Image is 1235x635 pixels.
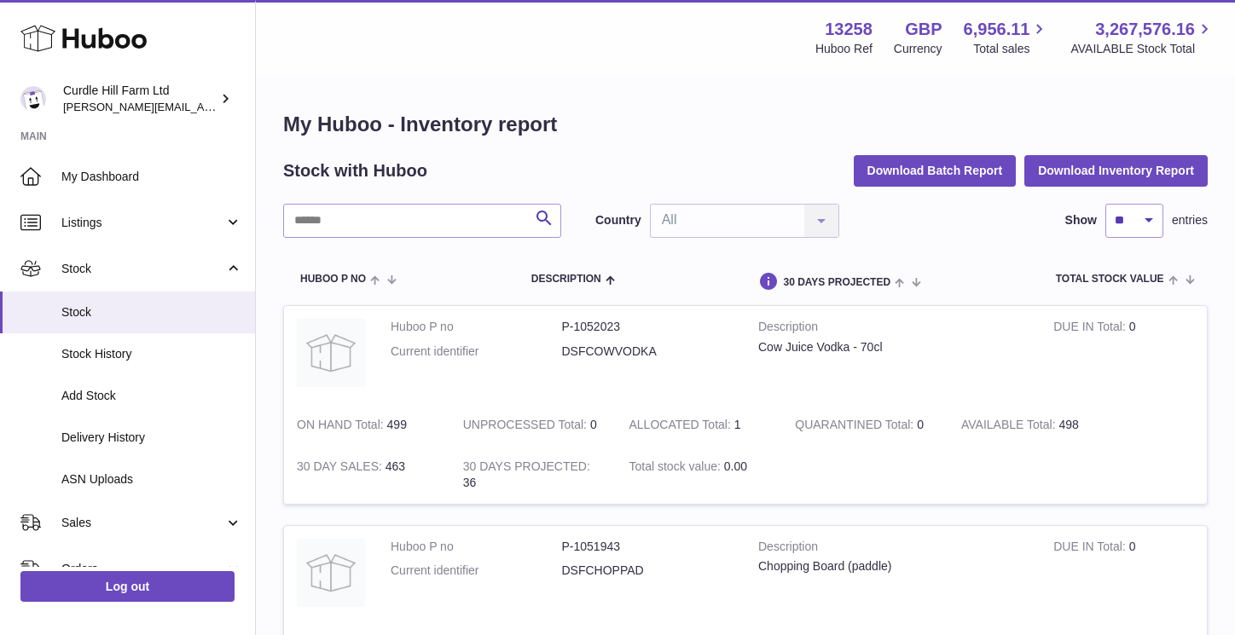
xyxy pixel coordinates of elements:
[964,18,1050,57] a: 6,956.11 Total sales
[1065,212,1097,228] label: Show
[1041,306,1207,404] td: 0
[758,558,1028,574] div: Chopping Board (paddle)
[61,471,242,488] span: ASN Uploads
[562,319,733,335] dd: P-1052023
[283,159,427,182] h2: Stock with Huboo
[297,459,386,477] strong: 30 DAY SALES
[463,418,590,436] strong: UNPROCESSED Total
[531,274,601,285] span: Description
[297,418,387,436] strong: ON HAND Total
[391,343,562,360] dt: Current identifier
[1024,155,1208,186] button: Download Inventory Report
[595,212,641,228] label: Country
[450,404,617,446] td: 0
[63,100,342,113] span: [PERSON_NAME][EMAIL_ADDRESS][DOMAIN_NAME]
[61,430,242,446] span: Delivery History
[562,343,733,360] dd: DSFCOWVODKA
[854,155,1017,186] button: Download Batch Report
[724,459,747,473] span: 0.00
[297,539,365,607] img: product image
[758,319,1028,339] strong: Description
[629,418,734,436] strong: ALLOCATED Total
[783,277,890,288] span: 30 DAYS PROJECTED
[961,418,1058,436] strong: AVAILABLE Total
[283,111,1208,138] h1: My Huboo - Inventory report
[917,418,924,431] span: 0
[1095,18,1195,41] span: 3,267,576.16
[758,339,1028,355] div: Cow Juice Vodka - 70cl
[61,561,224,577] span: Orders
[894,41,942,57] div: Currency
[450,446,617,504] td: 36
[1070,18,1215,57] a: 3,267,576.16 AVAILABLE Stock Total
[61,515,224,531] span: Sales
[61,388,242,404] span: Add Stock
[562,563,733,579] dd: DSFCHOPPAD
[629,459,724,477] strong: Total stock value
[562,539,733,555] dd: P-1051943
[973,41,1049,57] span: Total sales
[61,215,224,231] span: Listings
[964,18,1030,41] span: 6,956.11
[1041,526,1207,624] td: 0
[297,319,365,387] img: product image
[948,404,1115,446] td: 498
[463,459,590,477] strong: 30 DAYS PROJECTED
[1056,274,1164,285] span: Total stock value
[61,261,224,277] span: Stock
[617,404,783,446] td: 1
[284,404,450,446] td: 499
[391,539,562,555] dt: Huboo P no
[20,571,235,602] a: Log out
[825,18,873,41] strong: 13258
[63,83,217,115] div: Curdle Hill Farm Ltd
[391,319,562,335] dt: Huboo P no
[20,86,46,112] img: james@diddlysquatfarmshop.com
[300,274,366,285] span: Huboo P no
[1172,212,1208,228] span: entries
[758,539,1028,559] strong: Description
[1053,540,1128,557] strong: DUE IN Total
[815,41,873,57] div: Huboo Ref
[1053,320,1128,338] strong: DUE IN Total
[61,346,242,362] span: Stock History
[284,446,450,504] td: 463
[795,418,917,436] strong: QUARANTINED Total
[61,169,242,185] span: My Dashboard
[61,304,242,320] span: Stock
[391,563,562,579] dt: Current identifier
[1070,41,1215,57] span: AVAILABLE Stock Total
[905,18,942,41] strong: GBP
